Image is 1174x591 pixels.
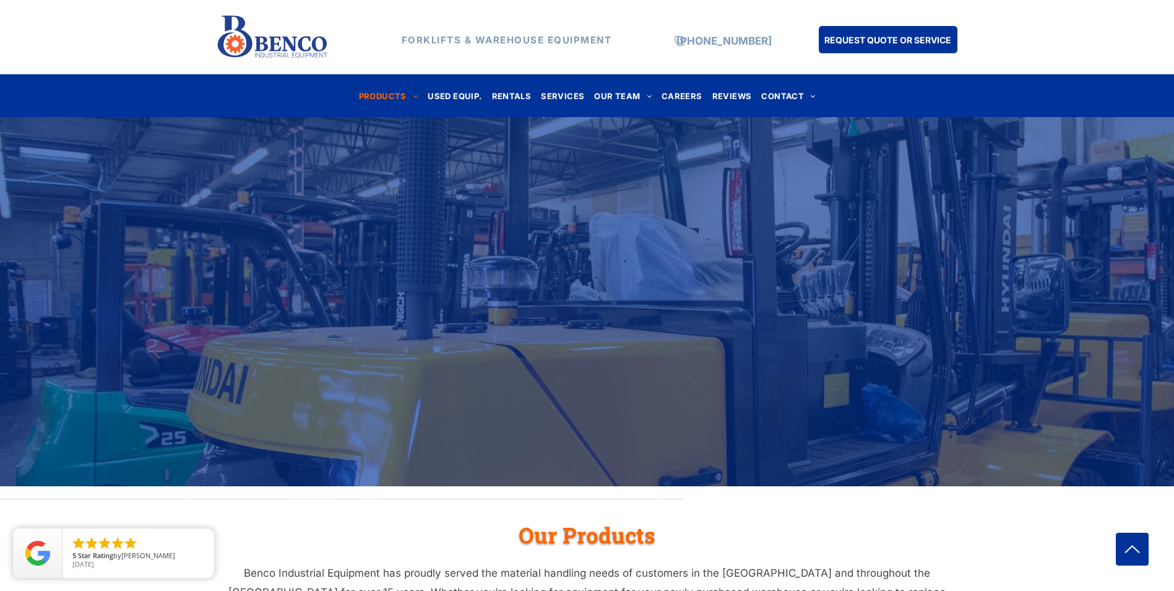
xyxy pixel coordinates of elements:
[536,87,589,104] a: SERVICES
[589,87,657,104] a: OUR TEAM
[402,34,612,46] strong: FORKLIFTS & WAREHOUSE EQUIPMENT
[72,552,204,561] span: by
[756,87,820,104] a: CONTACT
[72,559,94,569] span: [DATE]
[824,28,951,51] span: REQUEST QUOTE OR SERVICE
[707,87,757,104] a: REVIEWS
[78,551,113,560] span: Star Rating
[819,26,957,53] a: REQUEST QUOTE OR SERVICE
[121,551,175,560] span: [PERSON_NAME]
[97,536,112,551] li: 
[71,536,86,551] li: 
[519,520,655,549] span: Our Products
[123,536,138,551] li: 
[354,87,423,104] a: PRODUCTS
[676,35,772,47] a: [PHONE_NUMBER]
[110,536,125,551] li: 
[72,551,76,560] span: 5
[25,541,50,566] img: Review Rating
[657,87,707,104] a: CAREERS
[487,87,537,104] a: RENTALS
[84,536,99,551] li: 
[423,87,486,104] a: USED EQUIP.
